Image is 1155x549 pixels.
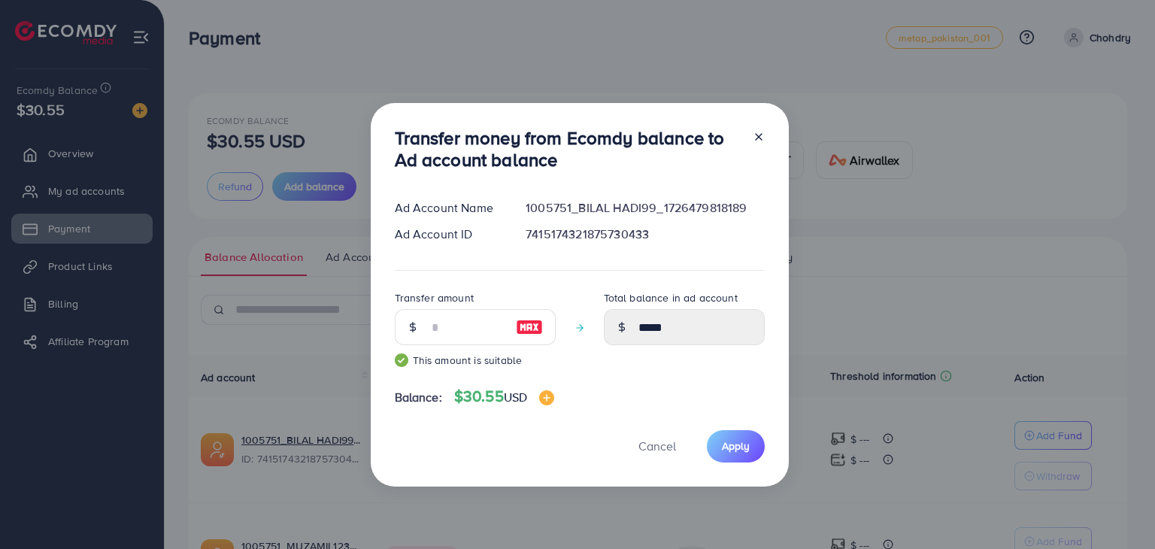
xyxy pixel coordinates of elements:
small: This amount is suitable [395,353,556,368]
span: Apply [722,438,750,453]
img: image [539,390,554,405]
span: USD [504,389,527,405]
button: Apply [707,430,765,463]
h4: $30.55 [454,387,554,406]
h3: Transfer money from Ecomdy balance to Ad account balance [395,127,741,171]
div: Ad Account ID [383,226,514,243]
div: Ad Account Name [383,199,514,217]
iframe: Chat [1091,481,1144,538]
label: Transfer amount [395,290,474,305]
img: image [516,318,543,336]
span: Balance: [395,389,442,406]
button: Cancel [620,430,695,463]
div: 7415174321875730433 [514,226,776,243]
div: 1005751_BILAL HADI99_1726479818189 [514,199,776,217]
img: guide [395,353,408,367]
span: Cancel [638,438,676,454]
label: Total balance in ad account [604,290,738,305]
